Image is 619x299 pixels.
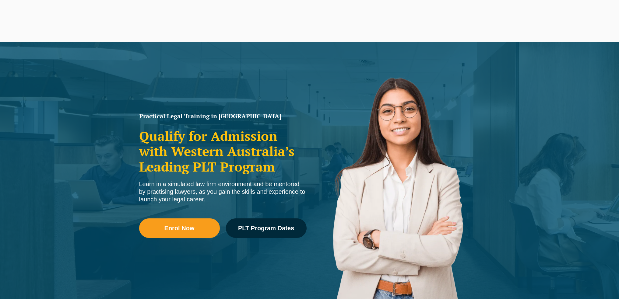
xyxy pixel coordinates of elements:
span: PLT Program Dates [238,225,294,231]
a: PLT Program Dates [226,218,307,238]
h1: Practical Legal Training in [GEOGRAPHIC_DATA] [139,113,307,119]
div: Learn in a simulated law firm environment and be mentored by practising lawyers, as you gain the ... [139,180,307,203]
a: Enrol Now [139,218,220,238]
h2: Qualify for Admission with Western Australia’s Leading PLT Program [139,128,307,174]
span: Enrol Now [164,225,195,231]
